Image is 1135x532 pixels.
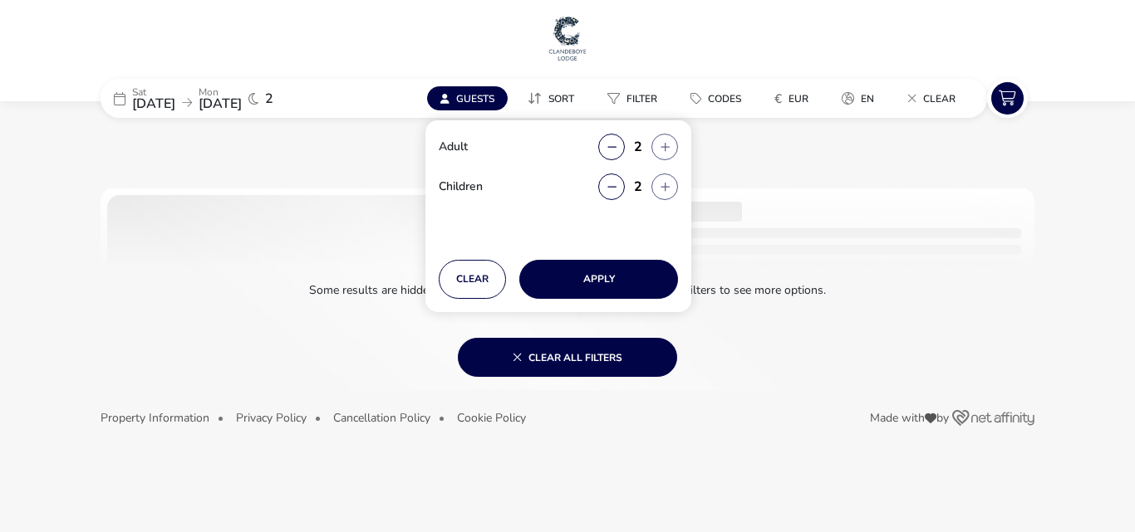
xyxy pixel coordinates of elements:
button: Clear [894,86,969,110]
button: Cancellation Policy [333,412,430,424]
span: Sort [548,92,574,105]
div: Sat[DATE]Mon[DATE]2 [101,79,350,118]
button: Property Information [101,412,209,424]
naf-pibe-menu-bar-item: Guests [427,86,514,110]
span: Clear all filters [513,350,622,364]
button: Guests [427,86,508,110]
span: Guests [456,92,494,105]
span: Filter [626,92,657,105]
span: 2 [265,92,273,105]
button: €EUR [761,86,822,110]
p: Some results are hidden based on your selected filters. Try clearing your filters to see more opt... [101,269,1034,305]
label: Children [439,181,496,193]
label: Adult [439,141,481,153]
span: [DATE] [132,95,175,113]
button: Sort [514,86,587,110]
naf-pibe-menu-bar-item: €EUR [761,86,828,110]
button: Privacy Policy [236,412,307,424]
span: EUR [789,92,808,105]
span: Clear [923,92,956,105]
naf-pibe-menu-bar-item: en [828,86,894,110]
i: € [774,90,782,107]
button: Codes [677,86,754,110]
button: Clear all filters [458,338,677,377]
button: Cookie Policy [457,412,526,424]
span: Codes [708,92,741,105]
span: [DATE] [199,95,242,113]
span: en [861,92,874,105]
button: Filter [594,86,671,110]
span: Made with by [870,412,949,424]
p: Mon [199,87,242,97]
button: Apply [519,260,678,299]
naf-pibe-menu-bar-item: Clear [894,86,975,110]
button: Clear [439,260,506,299]
naf-pibe-menu-bar-item: Codes [677,86,761,110]
button: en [828,86,887,110]
img: Main Website [547,13,588,63]
naf-pibe-menu-bar-item: Sort [514,86,594,110]
p: Sat [132,87,175,97]
naf-pibe-menu-bar-item: Filter [594,86,677,110]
